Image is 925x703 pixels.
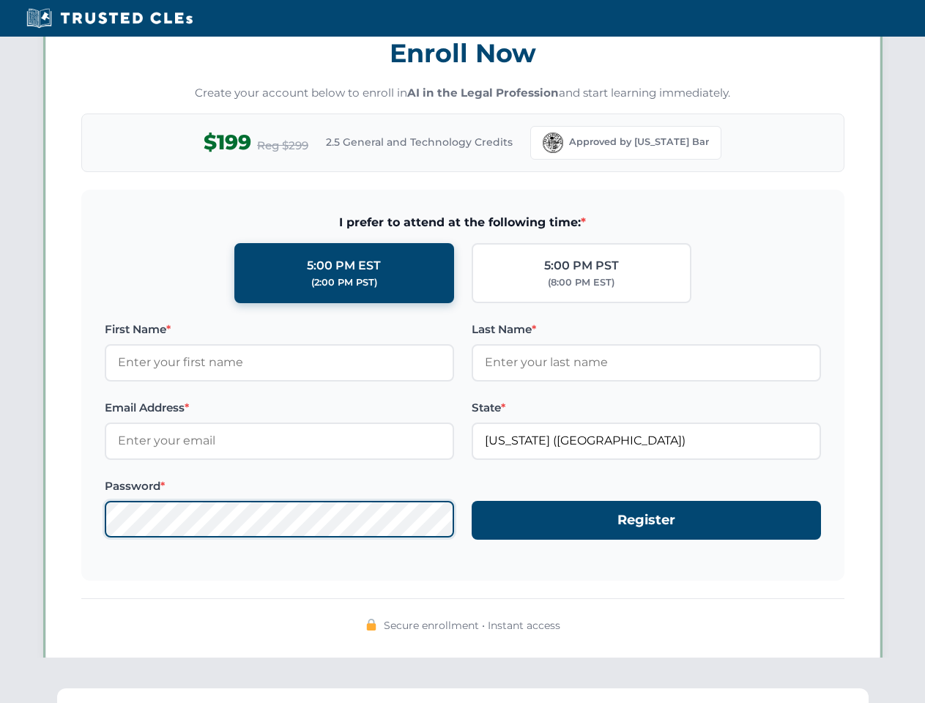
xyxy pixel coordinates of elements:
[548,275,614,290] div: (8:00 PM EST)
[472,344,821,381] input: Enter your last name
[326,134,513,150] span: 2.5 General and Technology Credits
[407,86,559,100] strong: AI in the Legal Profession
[384,617,560,633] span: Secure enrollment • Instant access
[544,256,619,275] div: 5:00 PM PST
[311,275,377,290] div: (2:00 PM PST)
[81,85,844,102] p: Create your account below to enroll in and start learning immediately.
[22,7,197,29] img: Trusted CLEs
[472,399,821,417] label: State
[472,423,821,459] input: Florida (FL)
[105,321,454,338] label: First Name
[105,423,454,459] input: Enter your email
[105,399,454,417] label: Email Address
[307,256,381,275] div: 5:00 PM EST
[105,344,454,381] input: Enter your first name
[257,137,308,155] span: Reg $299
[105,213,821,232] span: I prefer to attend at the following time:
[472,501,821,540] button: Register
[472,321,821,338] label: Last Name
[543,133,563,153] img: Florida Bar
[81,30,844,76] h3: Enroll Now
[365,619,377,631] img: 🔒
[204,126,251,159] span: $199
[105,477,454,495] label: Password
[569,135,709,149] span: Approved by [US_STATE] Bar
